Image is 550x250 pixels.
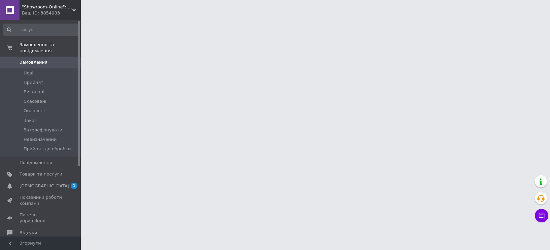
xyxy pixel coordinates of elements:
[20,230,37,236] span: Відгуки
[535,209,548,222] button: Чат з покупцем
[24,98,46,104] span: Скасовані
[20,160,52,166] span: Повідомлення
[24,127,62,133] span: Зателефонувати
[24,118,37,124] span: Заказ
[20,171,62,177] span: Товари та послуги
[24,108,45,114] span: Оплачені
[24,80,44,86] span: Прийняті
[20,183,69,189] span: [DEMOGRAPHIC_DATA]
[3,24,79,36] input: Пошук
[22,10,81,16] div: Ваш ID: 3854983
[24,89,44,95] span: Виконані
[71,183,77,189] span: 1
[20,212,62,224] span: Панель управління
[22,4,72,10] span: "Showroom-Online": Тисячі образів — один клік!
[20,194,62,207] span: Показники роботи компанії
[20,42,81,54] span: Замовлення та повідомлення
[24,136,57,143] span: Невизначений
[24,70,33,76] span: Нові
[24,146,71,152] span: Прийнят до обробки
[20,59,47,65] span: Замовлення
